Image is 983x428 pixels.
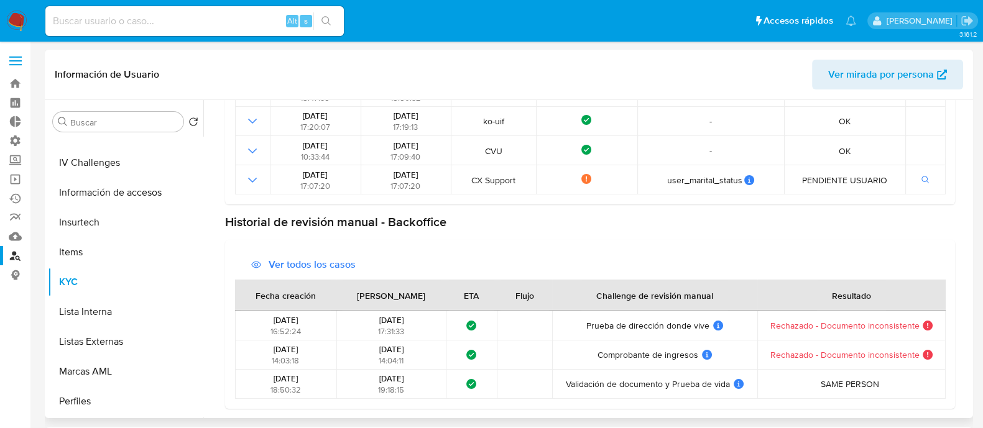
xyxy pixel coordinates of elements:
[886,15,956,27] p: yanina.loff@mercadolibre.com
[45,13,344,29] input: Buscar usuario o caso...
[313,12,339,30] button: search-icon
[812,60,963,89] button: Ver mirada por persona
[48,237,203,267] button: Items
[304,15,308,27] span: s
[55,68,159,81] h1: Información de Usuario
[287,15,297,27] span: Alt
[48,178,203,207] button: Información de accesos
[48,267,203,297] button: KYC
[70,117,178,128] input: Buscar
[846,16,856,26] a: Notificaciones
[58,117,68,127] button: Buscar
[961,14,974,27] a: Salir
[188,117,198,130] button: Volver al orden por defecto
[48,148,203,178] button: IV Challenges
[828,60,934,89] span: Ver mirada por persona
[764,14,833,27] span: Accesos rápidos
[48,207,203,237] button: Insurtech
[48,386,203,416] button: Perfiles
[48,357,203,386] button: Marcas AML
[48,297,203,327] button: Lista Interna
[48,327,203,357] button: Listas Externas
